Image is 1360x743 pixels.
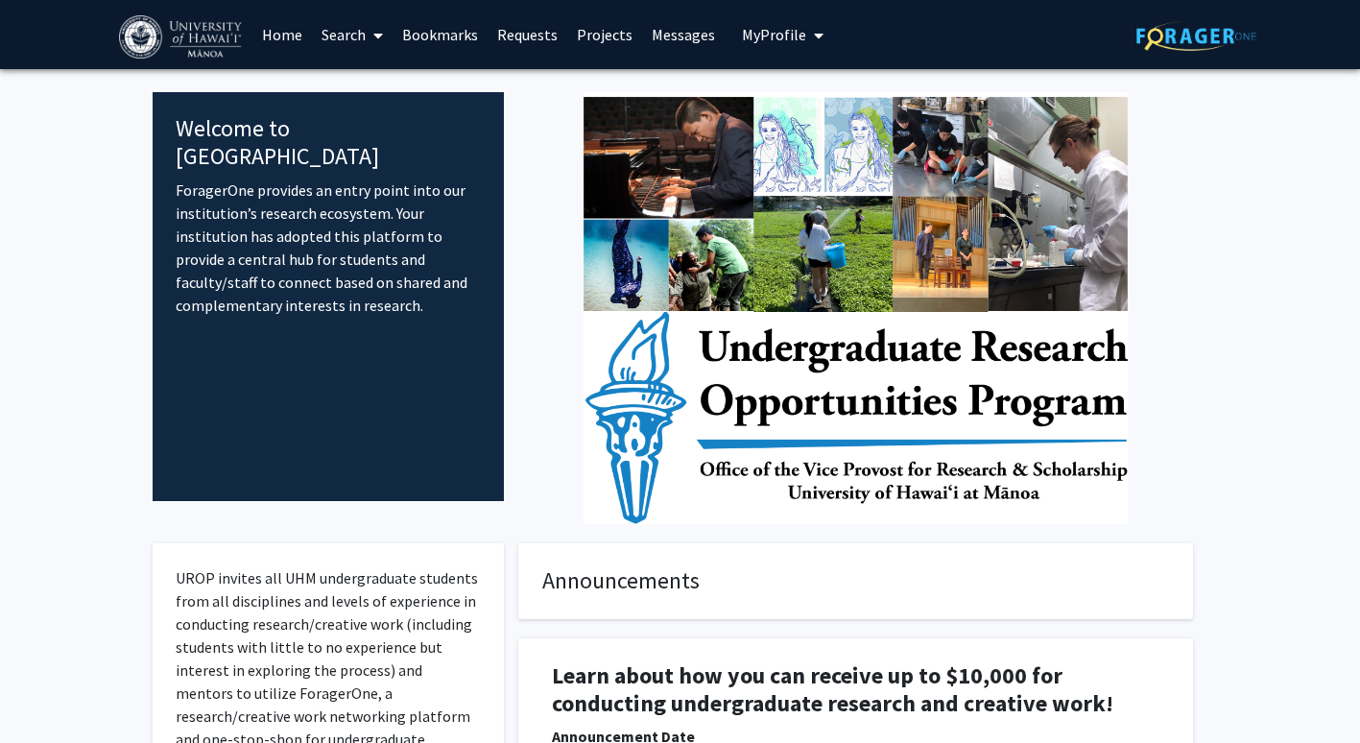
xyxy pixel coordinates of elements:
[584,92,1128,524] img: Cover Image
[542,567,1169,595] h4: Announcements
[176,115,482,171] h4: Welcome to [GEOGRAPHIC_DATA]
[642,1,725,68] a: Messages
[393,1,488,68] a: Bookmarks
[567,1,642,68] a: Projects
[14,657,82,729] iframe: Chat
[176,179,482,317] p: ForagerOne provides an entry point into our institution’s research ecosystem. Your institution ha...
[312,1,393,68] a: Search
[552,662,1159,718] h1: Learn about how you can receive up to $10,000 for conducting undergraduate research and creative ...
[488,1,567,68] a: Requests
[1136,21,1256,51] img: ForagerOne Logo
[119,15,246,59] img: University of Hawaiʻi at Mānoa Logo
[252,1,312,68] a: Home
[742,25,806,44] span: My Profile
